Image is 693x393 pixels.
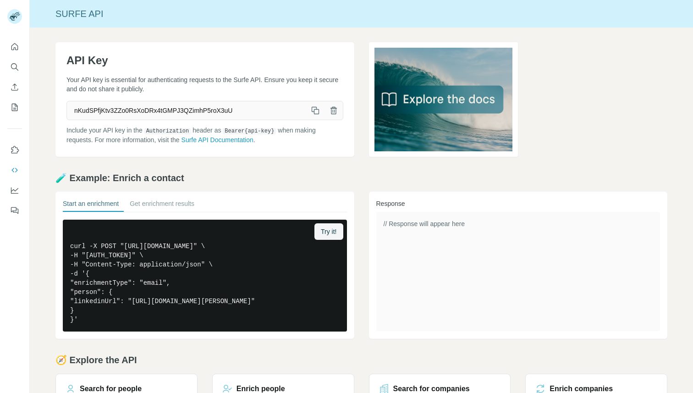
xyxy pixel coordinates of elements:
div: Surfe API [30,7,693,20]
button: Start an enrichment [63,199,119,212]
button: Get enrichment results [130,199,194,212]
h1: API Key [66,53,343,68]
span: // Response will appear here [384,220,465,227]
button: Dashboard [7,182,22,199]
a: Surfe API Documentation [181,136,253,144]
button: Quick start [7,39,22,55]
button: Enrich CSV [7,79,22,95]
button: Try it! [314,223,343,240]
button: Use Surfe API [7,162,22,178]
h2: 🧪 Example: Enrich a contact [55,172,667,184]
h2: 🧭 Explore the API [55,354,667,366]
h3: Response [376,199,660,208]
button: My lists [7,99,22,116]
span: Try it! [321,227,336,236]
button: Use Surfe on LinkedIn [7,142,22,158]
code: Bearer {api-key} [223,128,276,134]
button: Feedback [7,202,22,219]
pre: curl -X POST "[URL][DOMAIN_NAME]" \ -H "[AUTH_TOKEN]" \ -H "Content-Type: application/json" \ -d ... [63,220,347,332]
button: Search [7,59,22,75]
p: Your API key is essential for authenticating requests to the Surfe API. Ensure you keep it secure... [66,75,343,94]
code: Authorization [144,128,191,134]
span: nKudSPfjKtv3ZZo0RsXoDRx4tGMPJ3QZimhP5roX3uU [67,102,306,119]
p: Include your API key in the header as when making requests. For more information, visit the . [66,126,343,144]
